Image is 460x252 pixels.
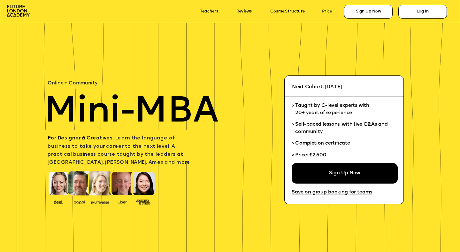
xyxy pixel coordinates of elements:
img: image-93eab660-639c-4de6-957c-4ae039a0235a.png [134,198,152,205]
img: image-99cff0b2-a396-4aab-8550-cf4071da2cb9.png [113,199,131,204]
a: Teachers [200,9,218,14]
span: earn the language of business to take your career to the next level. A practical business course ... [48,136,191,165]
span: Completion certificate [295,141,350,146]
span: Mini-MBA [44,95,218,131]
img: image-388f4489-9820-4c53-9b08-f7df0b8d4ae2.png [50,199,67,204]
a: Reviews [236,9,252,14]
a: Save on group booking for teams [292,190,372,195]
span: Price: £2,500 [295,153,326,157]
img: image-b2f1584c-cbf7-4a77-bbe0-f56ae6ee31f2.png [71,199,88,204]
a: Price [322,9,332,14]
span: Taught by C-level experts with 20+ years of experience [295,103,369,115]
a: Course Structure [270,9,305,14]
span: For Designer & Creatives. L [48,136,118,141]
img: image-b7d05013-d886-4065-8d38-3eca2af40620.png [89,199,111,204]
img: image-aac980e9-41de-4c2d-a048-f29dd30a0068.png [7,5,30,17]
span: Next Cohort: [DATE] [292,85,342,90]
span: Online + Community [48,81,97,86]
span: Self-paced lessons, with live Q&As and community [295,122,389,134]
